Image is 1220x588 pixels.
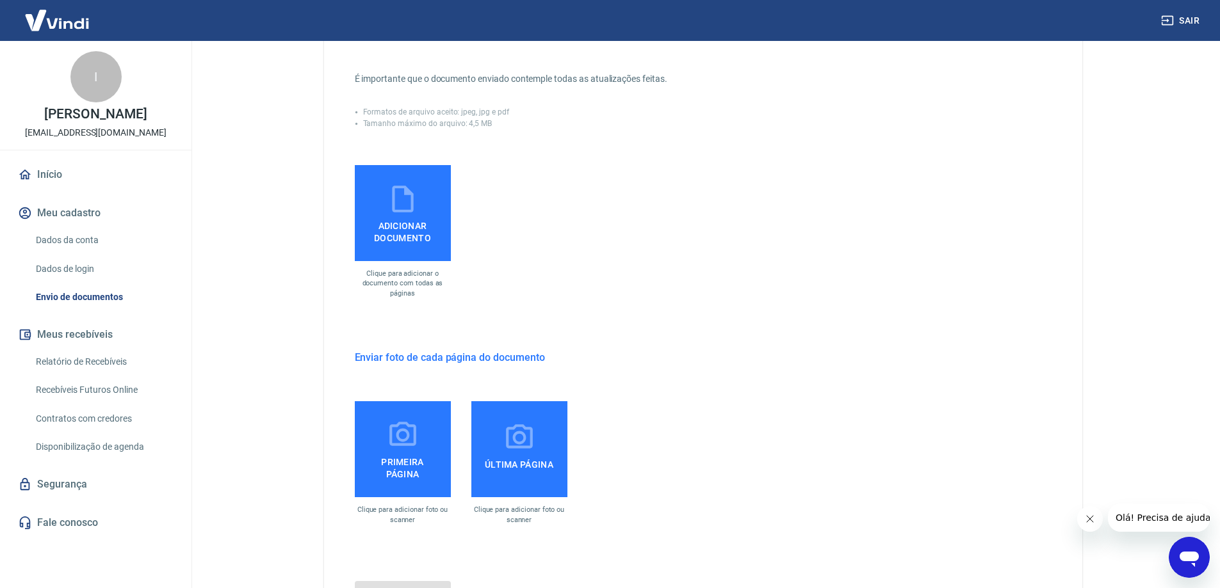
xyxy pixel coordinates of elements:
[31,406,176,432] a: Contratos com credores
[44,107,147,121] p: [PERSON_NAME]
[15,321,176,349] button: Meus recebíveis
[15,509,176,537] a: Fale conosco
[1077,506,1103,532] iframe: Fechar mensagem
[1108,504,1210,532] iframe: Mensagem da empresa
[31,349,176,375] a: Relatório de Recebíveis
[355,349,545,365] h6: Enviar foto de cada página do documento
[355,165,451,261] label: Adicionar documento
[1159,9,1205,33] button: Sair
[31,227,176,253] a: Dados da conta
[360,451,446,480] span: Primeira página
[471,401,567,497] label: Última página
[31,434,176,460] a: Disponibilização de agenda
[15,470,176,498] a: Segurança
[31,377,176,403] a: Recebíveis Futuros Online
[471,505,567,525] p: Clique para adicionar foto ou scanner
[15,199,176,227] button: Meu cadastro
[355,72,893,86] p: É importante que o documento enviado contemple todas as atualizações feitas.
[31,284,176,310] a: Envio de documentos
[360,215,446,244] span: Adicionar documento
[15,161,176,189] a: Início
[1169,537,1210,578] iframe: Botão para abrir a janela de mensagens
[363,118,492,129] p: Tamanho máximo do arquivo: 4,5 MB
[15,1,99,40] img: Vindi
[25,126,167,139] p: [EMAIL_ADDRESS][DOMAIN_NAME]
[355,505,451,525] p: Clique para adicionar foto ou scanner
[480,454,558,477] span: Última página
[355,269,451,298] p: Clique para adicionar o documento com todas as páginas
[355,401,451,497] label: Primeira página
[70,51,122,102] div: I
[31,256,176,282] a: Dados de login
[363,106,509,118] p: Formatos de arquivo aceito: jpeg, jpg e pdf
[8,9,108,19] span: Olá! Precisa de ajuda?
